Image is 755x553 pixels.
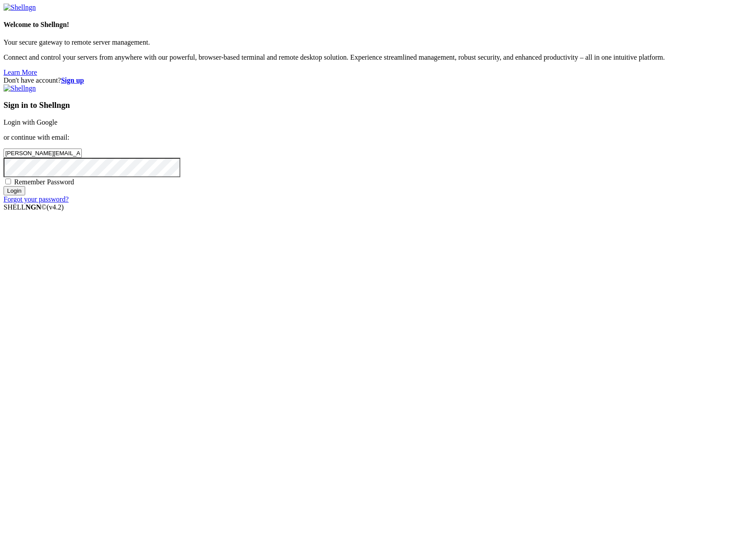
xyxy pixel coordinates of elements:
a: Forgot your password? [4,195,69,203]
img: Shellngn [4,4,36,11]
div: Don't have account? [4,76,751,84]
p: Your secure gateway to remote server management. [4,38,751,46]
span: Remember Password [14,178,74,186]
span: SHELL © [4,203,64,211]
a: Learn More [4,69,37,76]
b: NGN [26,203,42,211]
p: Connect and control your servers from anywhere with our powerful, browser-based terminal and remo... [4,53,751,61]
a: Sign up [61,76,84,84]
h4: Welcome to Shellngn! [4,21,751,29]
input: Remember Password [5,179,11,184]
img: Shellngn [4,84,36,92]
a: Login with Google [4,118,57,126]
p: or continue with email: [4,133,751,141]
h3: Sign in to Shellngn [4,100,751,110]
input: Email address [4,149,82,158]
span: 4.2.0 [47,203,64,211]
input: Login [4,186,25,195]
